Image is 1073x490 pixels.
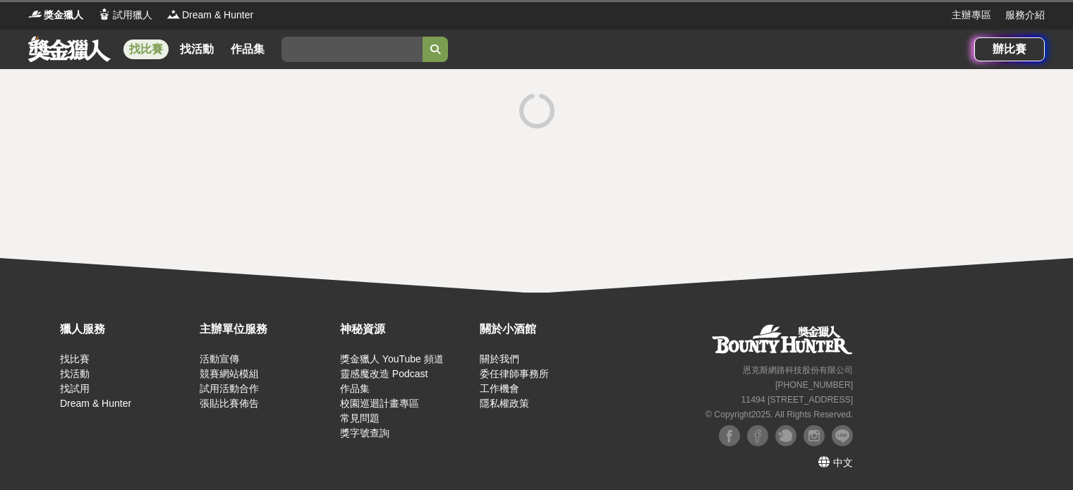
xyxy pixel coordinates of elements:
[832,425,853,446] img: LINE
[200,368,259,379] a: 競賽網站模組
[340,353,444,365] a: 獎金獵人 YouTube 頻道
[775,380,853,390] small: [PHONE_NUMBER]
[225,39,270,59] a: 作品集
[480,368,549,379] a: 委任律師事務所
[60,383,90,394] a: 找試用
[340,321,473,338] div: 神秘資源
[200,398,259,409] a: 張貼比賽佈告
[97,8,152,23] a: Logo試用獵人
[1005,8,1045,23] a: 服務介紹
[340,368,428,379] a: 靈感魔改造 Podcast
[123,39,169,59] a: 找比賽
[741,395,854,405] small: 11494 [STREET_ADDRESS]
[340,412,380,424] a: 常見問題
[480,353,519,365] a: 關於我們
[200,383,259,394] a: 試用活動合作
[480,321,612,338] div: 關於小酒館
[775,425,796,446] img: Plurk
[60,321,193,338] div: 獵人服務
[60,398,131,409] a: Dream & Hunter
[719,425,740,446] img: Facebook
[166,8,253,23] a: LogoDream & Hunter
[28,8,83,23] a: Logo獎金獵人
[28,7,42,21] img: Logo
[952,8,991,23] a: 主辦專區
[480,383,519,394] a: 工作機會
[340,398,419,409] a: 校園巡迴計畫專區
[804,425,825,446] img: Instagram
[200,353,239,365] a: 活動宣傳
[166,7,181,21] img: Logo
[113,8,152,23] span: 試用獵人
[97,7,111,21] img: Logo
[340,427,389,439] a: 獎字號查詢
[747,425,768,446] img: Facebook
[743,365,853,375] small: 恩克斯網路科技股份有限公司
[200,321,332,338] div: 主辦單位服務
[44,8,83,23] span: 獎金獵人
[182,8,253,23] span: Dream & Hunter
[833,457,853,468] span: 中文
[340,383,370,394] a: 作品集
[60,368,90,379] a: 找活動
[480,398,529,409] a: 隱私權政策
[60,353,90,365] a: 找比賽
[705,410,853,419] small: © Copyright 2025 . All Rights Reserved.
[974,37,1045,61] a: 辦比賽
[174,39,219,59] a: 找活動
